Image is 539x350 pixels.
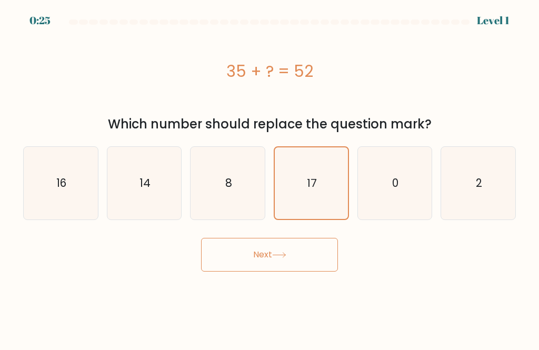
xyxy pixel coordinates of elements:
[477,13,510,28] div: Level 1
[29,13,51,28] div: 0:25
[139,175,151,191] text: 14
[29,115,510,134] div: Which number should replace the question mark?
[201,238,338,272] button: Next
[225,175,232,191] text: 8
[56,175,66,191] text: 16
[476,175,482,191] text: 2
[23,59,516,83] div: 35 + ? = 52
[392,175,398,191] text: 0
[307,176,317,191] text: 17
